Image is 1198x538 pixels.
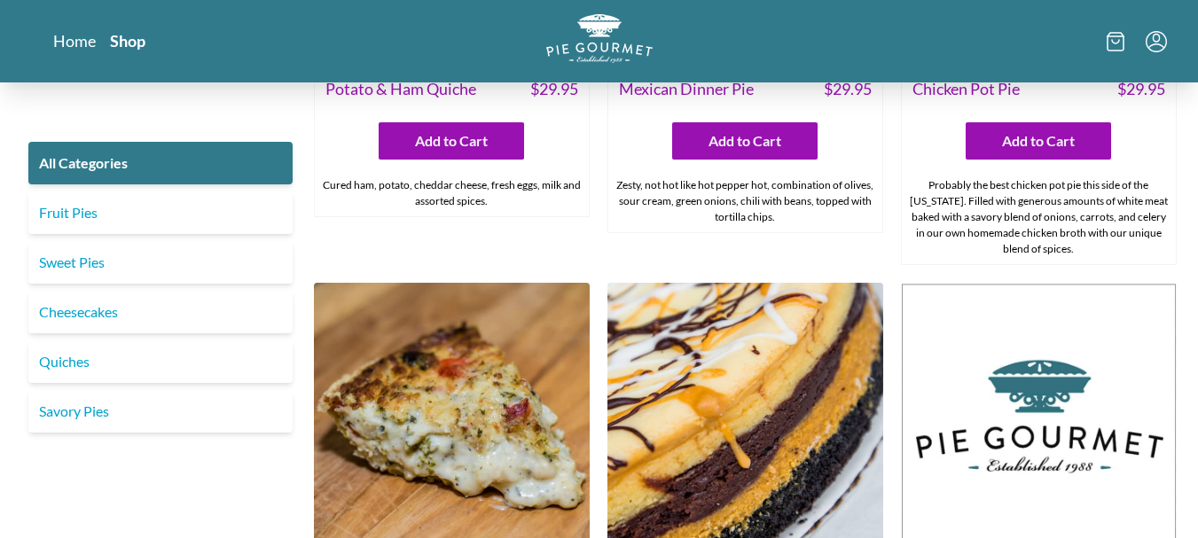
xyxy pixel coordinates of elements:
[110,30,145,51] a: Shop
[28,241,293,284] a: Sweet Pies
[28,142,293,184] a: All Categories
[709,130,781,152] span: Add to Cart
[315,170,589,216] div: Cured ham, potato, cheddar cheese, fresh eggs, milk and assorted spices.
[902,170,1176,264] div: Probably the best chicken pot pie this side of the [US_STATE]. Filled with generous amounts of wh...
[415,130,488,152] span: Add to Cart
[28,390,293,433] a: Savory Pies
[28,340,293,383] a: Quiches
[530,77,578,101] span: $ 29.95
[912,77,1020,101] span: Chicken Pot Pie
[546,14,653,63] img: logo
[325,77,476,101] span: Potato & Ham Quiche
[546,14,653,68] a: Logo
[824,77,872,101] span: $ 29.95
[28,291,293,333] a: Cheesecakes
[1002,130,1075,152] span: Add to Cart
[619,77,754,101] span: Mexican Dinner Pie
[1146,31,1167,52] button: Menu
[672,122,818,160] button: Add to Cart
[1117,77,1165,101] span: $ 29.95
[966,122,1111,160] button: Add to Cart
[28,191,293,234] a: Fruit Pies
[53,30,96,51] a: Home
[608,170,882,232] div: Zesty, not hot like hot pepper hot, combination of olives, sour cream, green onions, chili with b...
[379,122,524,160] button: Add to Cart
